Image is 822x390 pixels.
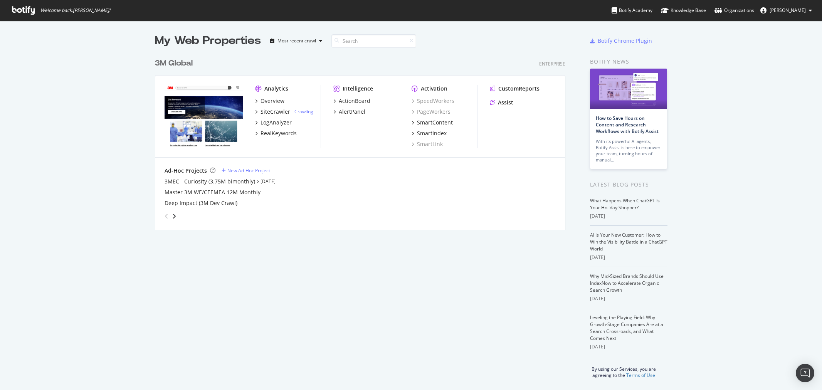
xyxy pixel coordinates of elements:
[155,33,261,49] div: My Web Properties
[498,85,540,92] div: CustomReports
[412,129,447,137] a: SmartIndex
[222,167,270,174] a: New Ad-Hoc Project
[261,97,284,105] div: Overview
[339,108,365,116] div: AlertPanel
[590,57,667,66] div: Botify news
[255,97,284,105] a: Overview
[261,108,290,116] div: SiteCrawler
[590,343,667,350] div: [DATE]
[333,108,365,116] a: AlertPanel
[155,58,196,69] a: 3M Global
[590,273,664,293] a: Why Mid-Sized Brands Should Use IndexNow to Accelerate Organic Search Growth
[590,314,663,341] a: Leveling the Playing Field: Why Growth-Stage Companies Are at a Search Crossroads, and What Comes...
[343,85,373,92] div: Intelligence
[590,197,660,211] a: What Happens When ChatGPT Is Your Holiday Shopper?
[590,254,667,261] div: [DATE]
[590,69,667,109] img: How to Save Hours on Content and Research Workflows with Botify Assist
[796,364,814,382] div: Open Intercom Messenger
[40,7,110,13] span: Welcome back, [PERSON_NAME] !
[661,7,706,14] div: Knowledge Base
[412,108,451,116] a: PageWorkers
[227,167,270,174] div: New Ad-Hoc Project
[590,37,652,45] a: Botify Chrome Plugin
[294,108,313,115] a: Crawling
[770,7,806,13] span: Alexander Parrales
[590,295,667,302] div: [DATE]
[264,85,288,92] div: Analytics
[590,213,667,220] div: [DATE]
[417,129,447,137] div: SmartIndex
[165,85,243,147] img: www.command.com
[277,39,316,43] div: Most recent crawl
[261,129,297,137] div: RealKeywords
[754,4,818,17] button: [PERSON_NAME]
[498,99,513,106] div: Assist
[580,362,667,378] div: By using our Services, you are agreeing to the
[165,178,255,185] a: 3MEC - Curiosity (3.75M bimonthly)
[255,119,292,126] a: LogAnalyzer
[333,97,370,105] a: ActionBoard
[261,178,276,185] a: [DATE]
[165,188,261,196] a: Master 3M WE/CEEMEA 12M Monthly
[292,108,313,115] div: -
[490,85,540,92] a: CustomReports
[421,85,447,92] div: Activation
[161,210,171,222] div: angle-left
[590,232,667,252] a: AI Is Your New Customer: How to Win the Visibility Battle in a ChatGPT World
[155,49,572,230] div: grid
[331,34,416,48] input: Search
[490,99,513,106] a: Assist
[626,372,655,378] a: Terms of Use
[171,212,177,220] div: angle-right
[255,108,313,116] a: SiteCrawler- Crawling
[165,167,207,175] div: Ad-Hoc Projects
[596,138,661,163] div: With its powerful AI agents, Botify Assist is here to empower your team, turning hours of manual…
[267,35,325,47] button: Most recent crawl
[412,97,454,105] a: SpeedWorkers
[596,115,659,134] a: How to Save Hours on Content and Research Workflows with Botify Assist
[412,140,443,148] a: SmartLink
[165,199,237,207] a: Deep Impact (3M Dev Crawl)
[261,119,292,126] div: LogAnalyzer
[339,97,370,105] div: ActionBoard
[714,7,754,14] div: Organizations
[255,129,297,137] a: RealKeywords
[598,37,652,45] div: Botify Chrome Plugin
[155,58,193,69] div: 3M Global
[539,61,565,67] div: Enterprise
[612,7,652,14] div: Botify Academy
[417,119,453,126] div: SmartContent
[412,119,453,126] a: SmartContent
[590,180,667,189] div: Latest Blog Posts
